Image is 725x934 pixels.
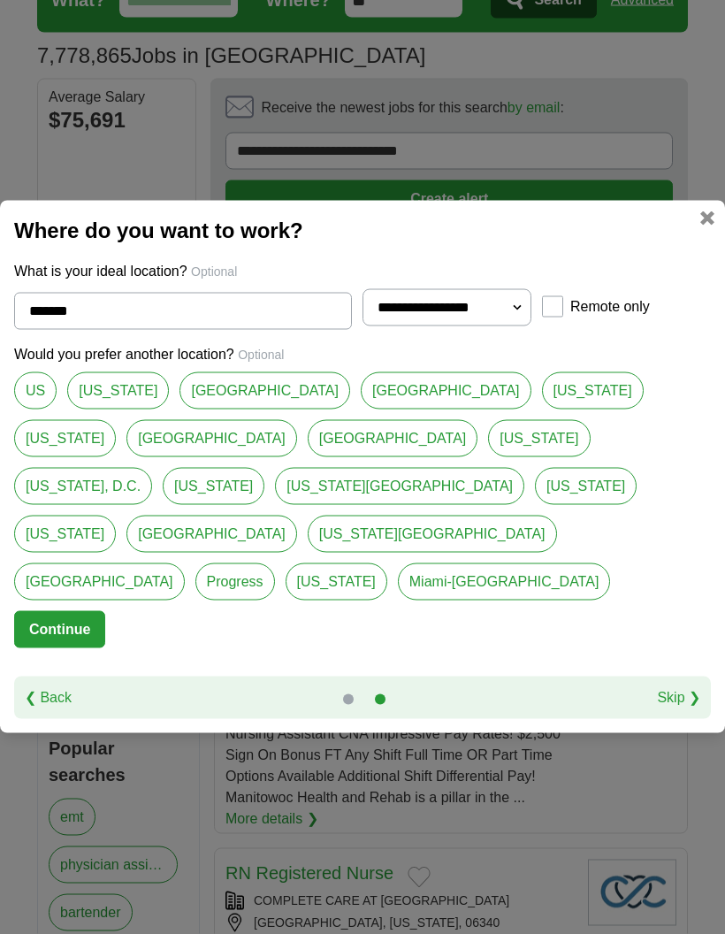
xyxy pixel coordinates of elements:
[308,420,478,457] a: [GEOGRAPHIC_DATA]
[14,344,711,365] p: Would you prefer another location?
[361,372,531,410] a: [GEOGRAPHIC_DATA]
[657,687,700,708] a: Skip ❯
[14,215,711,247] h2: Where do you want to work?
[163,468,264,505] a: [US_STATE]
[25,687,72,708] a: ❮ Back
[535,468,637,505] a: [US_STATE]
[126,516,297,553] a: [GEOGRAPHIC_DATA]
[570,296,650,318] label: Remote only
[398,563,611,601] a: Miami-[GEOGRAPHIC_DATA]
[308,516,557,553] a: [US_STATE][GEOGRAPHIC_DATA]
[14,563,185,601] a: [GEOGRAPHIC_DATA]
[286,563,387,601] a: [US_STATE]
[14,468,152,505] a: [US_STATE], D.C.
[14,261,711,282] p: What is your ideal location?
[275,468,524,505] a: [US_STATE][GEOGRAPHIC_DATA]
[126,420,297,457] a: [GEOGRAPHIC_DATA]
[542,372,644,410] a: [US_STATE]
[67,372,169,410] a: [US_STATE]
[14,372,57,410] a: US
[238,348,284,362] span: Optional
[14,516,116,553] a: [US_STATE]
[191,264,237,279] span: Optional
[14,611,105,648] button: Continue
[14,420,116,457] a: [US_STATE]
[488,420,590,457] a: [US_STATE]
[179,372,350,410] a: [GEOGRAPHIC_DATA]
[195,563,275,601] a: Progress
